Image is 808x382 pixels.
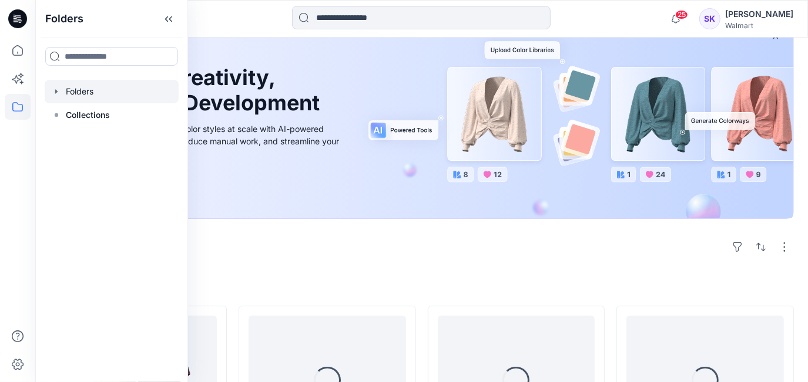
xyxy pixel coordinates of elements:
[78,123,343,160] div: Explore ideas faster and recolor styles at scale with AI-powered tools that boost creativity, red...
[675,10,688,19] span: 25
[725,7,793,21] div: [PERSON_NAME]
[78,65,325,116] h1: Unleash Creativity, Speed Up Development
[66,108,110,122] p: Collections
[699,8,720,29] div: SK
[49,280,794,294] h4: Styles
[78,174,343,197] a: Discover more
[725,21,793,30] div: Walmart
